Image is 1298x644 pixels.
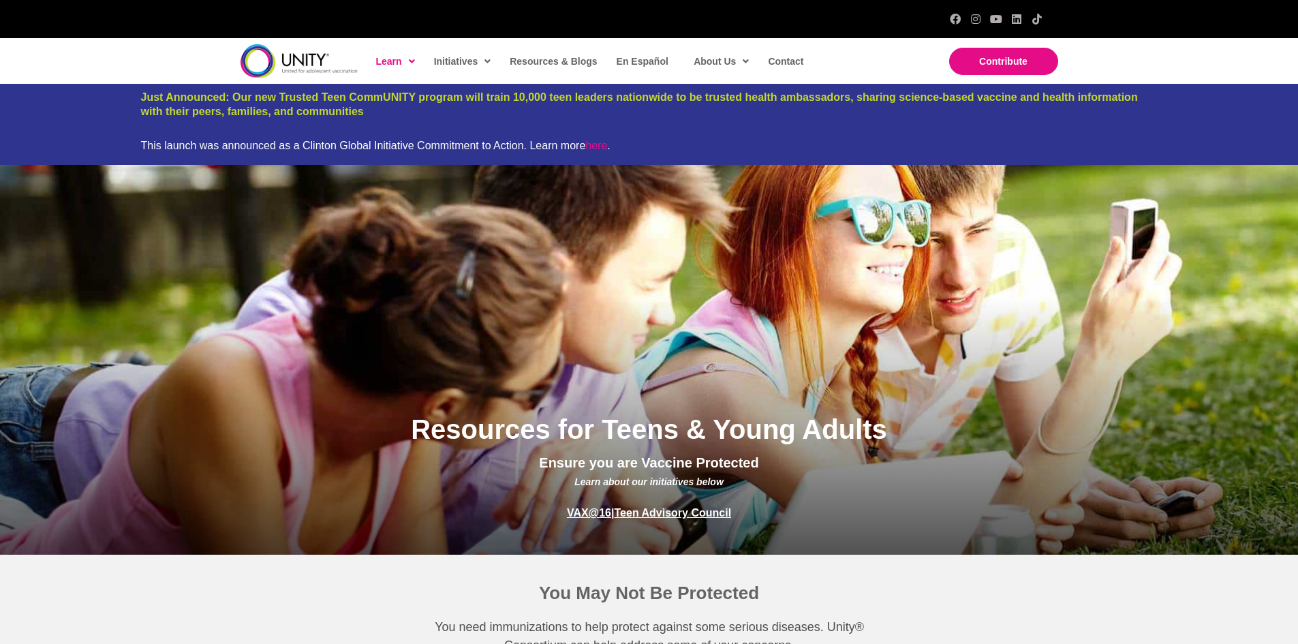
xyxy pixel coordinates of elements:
[761,46,809,77] a: Contact
[141,139,1158,152] div: This launch was announced as a Clinton Global Initiative Commitment to Action. Learn more .
[1011,14,1022,25] a: LinkedIn
[610,46,674,77] a: En Español
[768,56,803,67] span: Contact
[275,503,1024,523] p: |
[503,46,602,77] a: Resources & Blogs
[615,507,732,519] a: Teen Advisory Council
[510,56,597,67] span: Resources & Blogs
[567,507,611,519] a: VAX@16
[574,476,724,487] span: Learn about our initiatives below
[1032,14,1042,25] a: TikTok
[694,51,749,72] span: About Us
[141,91,1138,117] a: Just Announced: Our new Trusted Teen CommUNITY program will train 10,000 teen leaders nationwide ...
[950,14,961,25] a: Facebook
[585,140,607,151] a: here
[949,48,1058,75] a: Contribute
[687,46,754,77] a: About Us
[979,56,1027,67] span: Contribute
[434,51,491,72] span: Initiatives
[617,56,668,67] span: En Español
[411,414,887,444] span: Resources for Teens & Young Adults
[376,51,415,72] span: Learn
[991,14,1002,25] a: YouTube
[970,14,981,25] a: Instagram
[288,454,1010,489] p: Ensure you are Vaccine Protected
[241,44,358,78] img: unity-logo-dark
[539,583,759,603] span: You May Not Be Protected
